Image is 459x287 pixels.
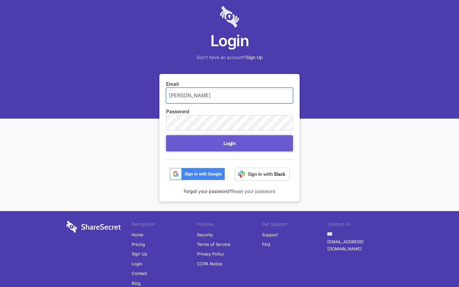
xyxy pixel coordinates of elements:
[166,108,293,115] label: Password
[132,230,143,239] a: Home
[197,249,224,259] a: Privacy Policy
[166,135,293,151] button: Login
[262,239,270,249] a: FAQ
[132,239,145,249] a: Pricing
[220,6,239,28] img: logo-lt-purple-60x68@2x-c671a683ea72a1d466fb5d642181eefbee81c4e10ba9aed56c8e1d7e762e8086.png
[170,168,225,180] img: btn_google_signin_dark_normal_web@2x-02e5a4921c5dab0481f19210d7229f84a41d9f18e5bdafae021273015eeb...
[262,230,278,239] a: Support
[327,237,393,254] a: [EMAIL_ADDRESS][DOMAIN_NAME]
[132,221,197,230] li: Navigation
[132,259,142,269] a: Login
[166,81,293,88] label: Email
[262,221,327,230] li: Get Support
[197,239,230,249] a: Terms of Service
[246,55,263,60] a: Sign Up
[166,180,293,195] div: Forgot your password?
[197,230,213,239] a: Security
[197,221,262,230] li: Policies
[66,221,121,233] img: logo-wordmark-white-trans-d4663122ce5f474addd5e946df7df03e33cb6a1c49d2221995e7729f52c070b2.svg
[132,249,147,259] a: Sign Up
[197,259,222,269] a: CCPA Notice
[231,188,275,194] a: Reset your password
[235,168,290,180] img: Sign in with Slack
[327,221,393,230] li: Contact Us
[132,269,147,278] a: Contact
